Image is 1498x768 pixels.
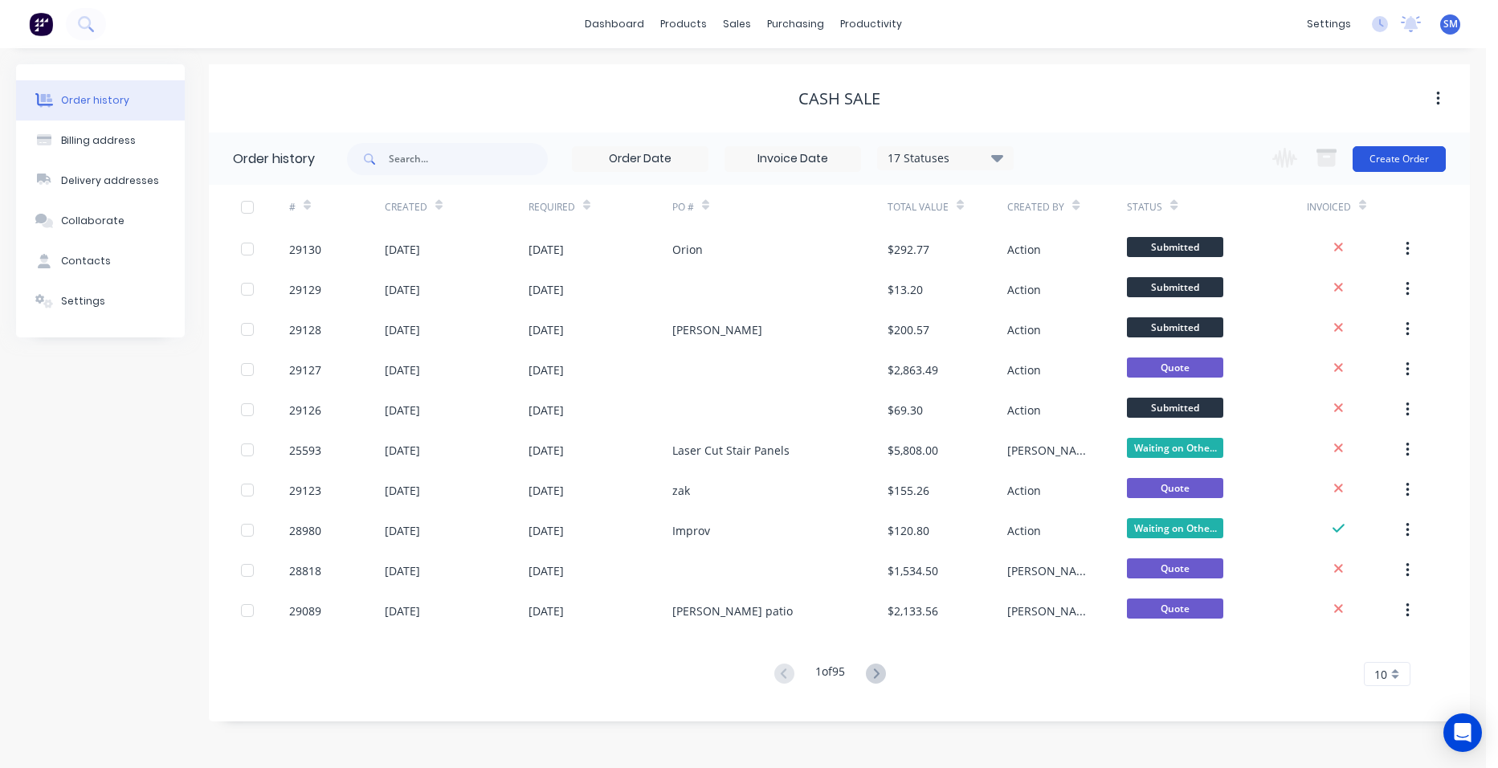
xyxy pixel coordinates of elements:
[385,442,420,459] div: [DATE]
[529,482,564,499] div: [DATE]
[385,185,529,229] div: Created
[16,80,185,121] button: Order history
[289,241,321,258] div: 29130
[1127,558,1223,578] span: Quote
[61,174,159,188] div: Delivery addresses
[529,522,564,539] div: [DATE]
[888,321,929,338] div: $200.57
[1007,200,1064,214] div: Created By
[289,281,321,298] div: 29129
[385,200,427,214] div: Created
[672,522,710,539] div: Improv
[715,12,759,36] div: sales
[529,241,564,258] div: [DATE]
[672,200,694,214] div: PO #
[1007,241,1041,258] div: Action
[385,562,420,579] div: [DATE]
[1127,478,1223,498] span: Quote
[289,200,296,214] div: #
[1007,402,1041,419] div: Action
[888,603,938,619] div: $2,133.56
[888,281,923,298] div: $13.20
[529,200,575,214] div: Required
[759,12,832,36] div: purchasing
[1127,518,1223,538] span: Waiting on Othe...
[672,482,690,499] div: zak
[1127,317,1223,337] span: Submitted
[652,12,715,36] div: products
[61,254,111,268] div: Contacts
[289,522,321,539] div: 28980
[888,562,938,579] div: $1,534.50
[888,362,938,378] div: $2,863.49
[385,603,420,619] div: [DATE]
[725,147,860,171] input: Invoice Date
[529,562,564,579] div: [DATE]
[1127,398,1223,418] span: Submitted
[888,522,929,539] div: $120.80
[1127,237,1223,257] span: Submitted
[529,362,564,378] div: [DATE]
[1443,713,1482,752] div: Open Intercom Messenger
[1443,17,1458,31] span: SM
[389,143,548,175] input: Search...
[577,12,652,36] a: dashboard
[529,402,564,419] div: [DATE]
[289,482,321,499] div: 29123
[798,89,880,108] div: CASH SALE
[1007,281,1041,298] div: Action
[529,442,564,459] div: [DATE]
[1353,146,1446,172] button: Create Order
[385,281,420,298] div: [DATE]
[29,12,53,36] img: Factory
[16,121,185,161] button: Billing address
[289,603,321,619] div: 29089
[385,362,420,378] div: [DATE]
[529,185,672,229] div: Required
[289,442,321,459] div: 25593
[672,603,793,619] div: [PERSON_NAME] patio
[61,133,136,148] div: Billing address
[672,241,703,258] div: Orion
[1007,603,1095,619] div: [PERSON_NAME]
[1007,362,1041,378] div: Action
[1007,522,1041,539] div: Action
[1307,185,1402,229] div: Invoiced
[1299,12,1359,36] div: settings
[529,603,564,619] div: [DATE]
[289,185,385,229] div: #
[385,482,420,499] div: [DATE]
[878,149,1013,167] div: 17 Statuses
[1007,321,1041,338] div: Action
[529,281,564,298] div: [DATE]
[672,442,790,459] div: Laser Cut Stair Panels
[888,442,938,459] div: $5,808.00
[832,12,910,36] div: productivity
[1127,185,1307,229] div: Status
[16,281,185,321] button: Settings
[16,201,185,241] button: Collaborate
[233,149,315,169] div: Order history
[815,663,845,686] div: 1 of 95
[1374,666,1387,683] span: 10
[888,482,929,499] div: $155.26
[1007,482,1041,499] div: Action
[16,161,185,201] button: Delivery addresses
[385,321,420,338] div: [DATE]
[888,200,949,214] div: Total Value
[61,93,129,108] div: Order history
[61,214,124,228] div: Collaborate
[61,294,105,308] div: Settings
[1127,598,1223,619] span: Quote
[529,321,564,338] div: [DATE]
[1127,277,1223,297] span: Submitted
[888,402,923,419] div: $69.30
[385,522,420,539] div: [DATE]
[289,362,321,378] div: 29127
[888,241,929,258] div: $292.77
[385,241,420,258] div: [DATE]
[573,147,708,171] input: Order Date
[1007,442,1095,459] div: [PERSON_NAME]
[289,321,321,338] div: 29128
[385,402,420,419] div: [DATE]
